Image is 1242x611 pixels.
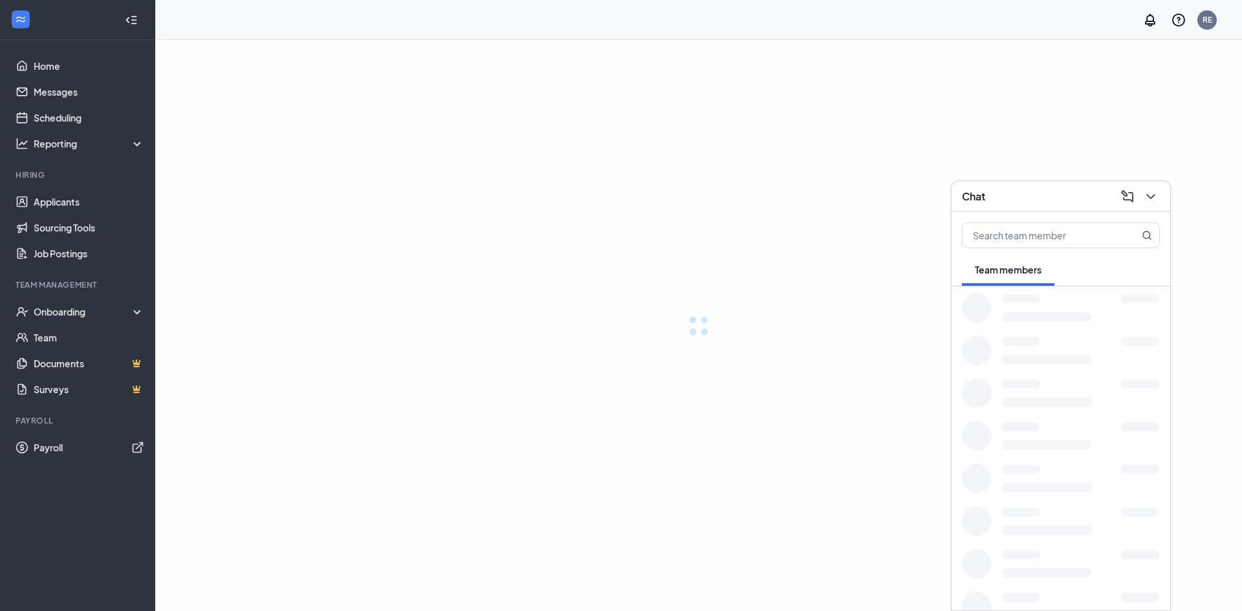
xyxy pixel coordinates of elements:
[34,215,144,241] a: Sourcing Tools
[16,279,142,290] div: Team Management
[14,13,27,26] svg: WorkstreamLogo
[34,350,144,376] a: DocumentsCrown
[16,137,28,150] svg: Analysis
[1139,186,1160,207] button: ChevronDown
[1142,12,1158,28] svg: Notifications
[962,189,985,204] h3: Chat
[16,305,28,318] svg: UserCheck
[1120,189,1135,204] svg: ComposeMessage
[16,415,142,426] div: Payroll
[16,169,142,180] div: Hiring
[963,223,1116,248] input: Search team member
[34,189,144,215] a: Applicants
[34,105,144,131] a: Scheduling
[34,305,145,318] div: Onboarding
[34,79,144,105] a: Messages
[34,241,144,266] a: Job Postings
[1171,12,1186,28] svg: QuestionInfo
[34,53,144,79] a: Home
[1142,230,1152,241] svg: MagnifyingGlass
[125,14,138,27] svg: Collapse
[975,264,1041,275] span: Team members
[1143,189,1159,204] svg: ChevronDown
[34,325,144,350] a: Team
[34,137,145,150] div: Reporting
[34,434,144,460] a: PayrollExternalLink
[34,376,144,402] a: SurveysCrown
[1116,186,1137,207] button: ComposeMessage
[1203,14,1212,25] div: RE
